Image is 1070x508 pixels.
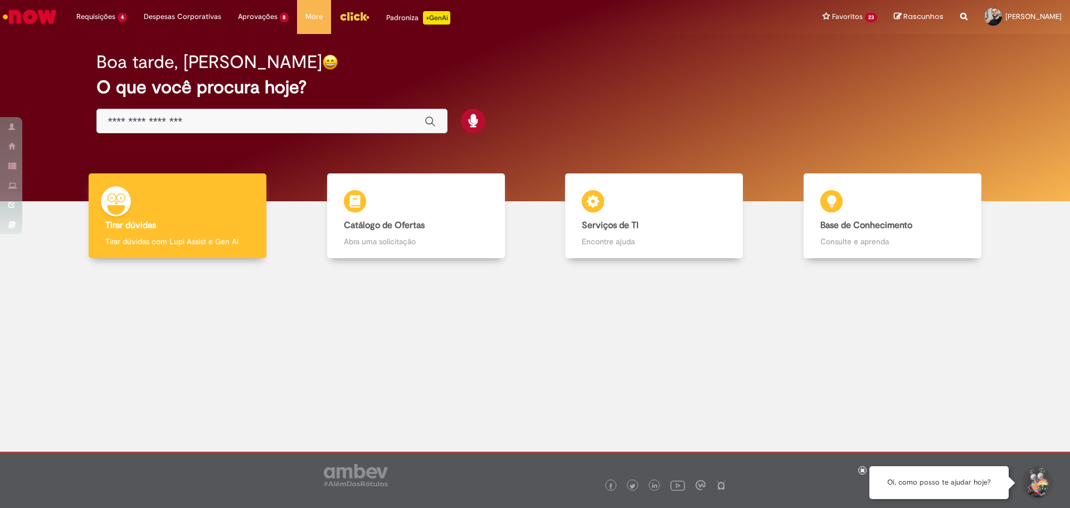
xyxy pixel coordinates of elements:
img: logo_footer_twitter.png [630,483,635,489]
span: 8 [280,13,289,22]
span: 4 [118,13,127,22]
span: Rascunhos [903,11,943,22]
button: Iniciar Conversa de Suporte [1020,466,1053,500]
div: Padroniza [386,11,450,25]
span: [PERSON_NAME] [1005,12,1062,21]
p: +GenAi [423,11,450,25]
b: Catálogo de Ofertas [344,220,425,231]
span: Despesas Corporativas [144,11,221,22]
a: Tirar dúvidas Tirar dúvidas com Lupi Assist e Gen Ai [59,173,297,259]
b: Tirar dúvidas [105,220,156,231]
b: Serviços de TI [582,220,639,231]
div: Oi, como posso te ajudar hoje? [869,466,1009,499]
span: Favoritos [832,11,863,22]
span: Requisições [76,11,115,22]
img: logo_footer_naosei.png [716,480,726,490]
img: logo_footer_facebook.png [608,483,614,489]
img: logo_footer_youtube.png [670,478,685,492]
p: Abra uma solicitação [344,236,488,247]
a: Serviços de TI Encontre ajuda [535,173,774,259]
span: More [305,11,323,22]
img: happy-face.png [322,54,338,70]
img: logo_footer_workplace.png [695,480,706,490]
p: Tirar dúvidas com Lupi Assist e Gen Ai [105,236,250,247]
h2: O que você procura hoje? [96,78,974,97]
span: Aprovações [238,11,278,22]
a: Catálogo de Ofertas Abra uma solicitação [297,173,536,259]
a: Base de Conhecimento Consulte e aprenda [774,173,1012,259]
a: Rascunhos [894,12,943,22]
img: ServiceNow [1,6,59,28]
b: Base de Conhecimento [820,220,912,231]
h2: Boa tarde, [PERSON_NAME] [96,52,322,72]
img: click_logo_yellow_360x200.png [339,8,369,25]
span: 23 [865,13,877,22]
p: Encontre ajuda [582,236,726,247]
img: logo_footer_ambev_rotulo_gray.png [324,464,388,486]
img: logo_footer_linkedin.png [652,483,658,490]
p: Consulte e aprenda [820,236,965,247]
